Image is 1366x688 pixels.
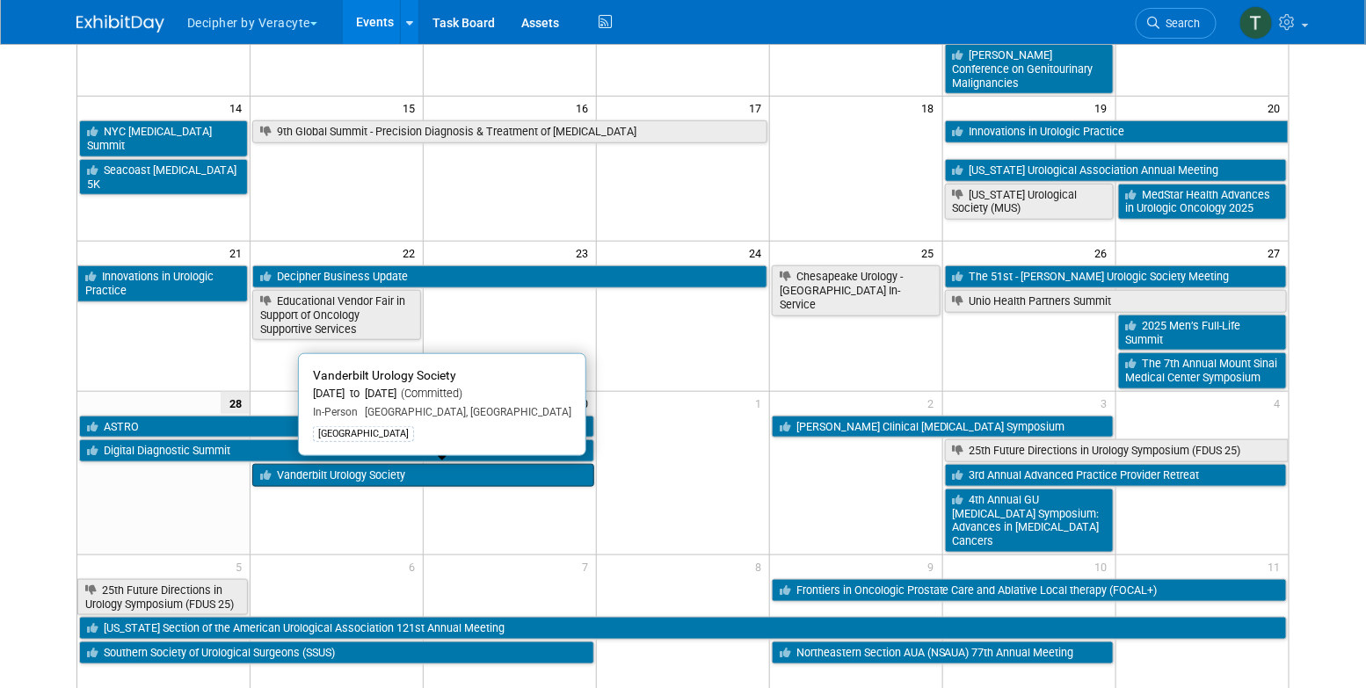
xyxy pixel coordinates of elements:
span: 1 [753,392,769,414]
span: (Committed) [396,387,462,400]
span: 21 [228,242,250,264]
span: 16 [574,97,596,119]
span: 28 [221,392,250,414]
a: ASTRO [79,416,594,438]
a: Chesapeake Urology - [GEOGRAPHIC_DATA] In-Service [772,265,941,315]
span: Vanderbilt Urology Society [313,368,456,382]
img: ExhibitDay [76,15,164,33]
a: The 7th Annual Mount Sinai Medical Center Symposium [1118,352,1287,388]
a: 25th Future Directions in Urology Symposium (FDUS 25) [77,579,248,615]
a: [US_STATE] Urological Association Annual Meeting [945,159,1287,182]
a: [US_STATE] Section of the American Urological Association 121st Annual Meeting [79,617,1287,640]
a: 9th Global Summit - Precision Diagnosis & Treatment of [MEDICAL_DATA] [252,120,767,143]
span: 19 [1094,97,1115,119]
a: The 51st - [PERSON_NAME] Urologic Society Meeting [945,265,1287,288]
a: 3rd Annual Advanced Practice Provider Retreat [945,464,1287,487]
a: MedStar Health Advances in Urologic Oncology 2025 [1118,184,1287,220]
span: 22 [401,242,423,264]
a: Vanderbilt Urology Society [252,464,594,487]
a: 4th Annual GU [MEDICAL_DATA] Symposium: Advances in [MEDICAL_DATA] Cancers [945,489,1114,553]
span: 23 [574,242,596,264]
a: Decipher Business Update [252,265,767,288]
span: 15 [401,97,423,119]
a: 25th Future Directions in Urology Symposium (FDUS 25) [945,439,1289,462]
span: 5 [234,555,250,577]
span: 2 [926,392,942,414]
span: 24 [747,242,769,264]
span: 17 [747,97,769,119]
a: [PERSON_NAME] Conference on Genitourinary Malignancies [945,44,1114,94]
a: Innovations in Urologic Practice [77,265,248,301]
span: [GEOGRAPHIC_DATA], [GEOGRAPHIC_DATA] [358,406,571,418]
span: 6 [407,555,423,577]
div: [DATE] to [DATE] [313,387,571,402]
span: 25 [920,242,942,264]
a: Southern Society of Urological Surgeons (SSUS) [79,641,594,664]
img: Tony Alvarado [1239,6,1273,40]
span: 27 [1267,242,1289,264]
a: Frontiers in Oncologic Prostate Care and Ablative Local therapy (FOCAL+) [772,579,1287,602]
a: Search [1136,8,1217,39]
span: 7 [580,555,596,577]
a: 2025 Men’s Full-Life Summit [1118,315,1287,351]
a: Unio Health Partners Summit [945,290,1287,313]
a: Educational Vendor Fair in Support of Oncology Supportive Services [252,290,421,340]
a: NYC [MEDICAL_DATA] Summit [79,120,248,156]
a: Seacoast [MEDICAL_DATA] 5K [79,159,248,195]
a: Northeastern Section AUA (NSAUA) 77th Annual Meeting [772,641,1114,664]
a: Innovations in Urologic Practice [945,120,1289,143]
a: Digital Diagnostic Summit [79,439,594,462]
span: 8 [753,555,769,577]
span: 18 [920,97,942,119]
div: [GEOGRAPHIC_DATA] [313,426,414,442]
span: 3 [1100,392,1115,414]
a: [PERSON_NAME] Clinical [MEDICAL_DATA] Symposium [772,416,1114,438]
span: Search [1159,17,1200,30]
span: In-Person [313,406,358,418]
span: 20 [1267,97,1289,119]
span: 26 [1094,242,1115,264]
span: 9 [926,555,942,577]
span: 14 [228,97,250,119]
span: 4 [1273,392,1289,414]
span: 10 [1094,555,1115,577]
span: 11 [1267,555,1289,577]
a: [US_STATE] Urological Society (MUS) [945,184,1114,220]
